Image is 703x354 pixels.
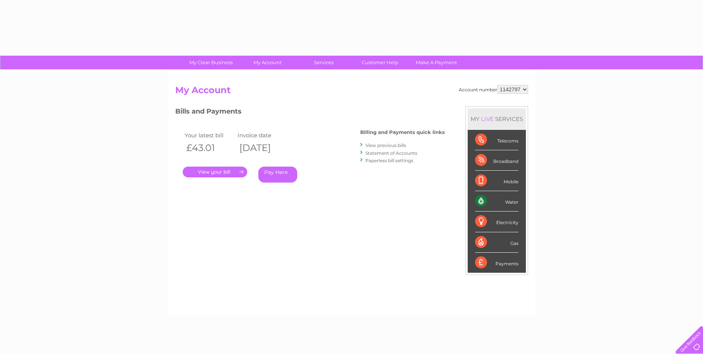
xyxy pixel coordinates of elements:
[475,191,518,212] div: Water
[365,142,406,148] a: View previous bills
[183,130,236,140] td: Your latest bill
[175,85,528,99] h2: My Account
[293,56,354,69] a: Services
[175,106,445,119] h3: Bills and Payments
[475,253,518,273] div: Payments
[180,56,242,69] a: My Clear Business
[475,130,518,150] div: Telecoms
[480,115,495,122] div: LIVE
[475,171,518,191] div: Mobile
[365,150,417,156] a: Statement of Accounts
[475,212,518,232] div: Electricity
[183,167,247,177] a: .
[349,56,411,69] a: Customer Help
[406,56,467,69] a: Make A Payment
[475,232,518,253] div: Gas
[236,130,289,140] td: Invoice date
[183,140,236,155] th: £43.01
[236,140,289,155] th: [DATE]
[459,85,528,94] div: Account number
[360,130,445,135] h4: Billing and Payments quick links
[258,167,297,183] a: Pay Here
[237,56,298,69] a: My Account
[475,150,518,171] div: Broadband
[365,158,413,163] a: Paperless bill settings
[468,108,526,130] div: MY SERVICES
